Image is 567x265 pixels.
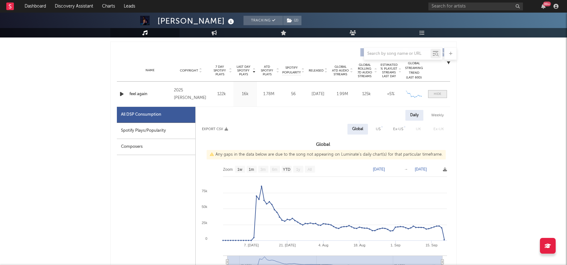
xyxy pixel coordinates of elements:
[202,205,207,209] text: 50k
[235,65,252,76] span: Last Day Spotify Plays
[279,243,296,247] text: 21. [DATE]
[117,107,195,123] div: All DSP Consumption
[196,141,450,148] h3: Global
[211,65,228,76] span: 7 Day Spotify Plays
[426,243,438,247] text: 15. Sep
[272,167,278,172] text: 6m
[332,65,349,76] span: Global ATD Audio Streams
[332,91,353,97] div: 1.99M
[282,66,301,75] span: Spotify Popularity
[391,243,401,247] text: 1. Sep
[307,167,312,172] text: All
[205,237,207,240] text: 0
[380,91,401,97] div: <5%
[380,63,398,78] span: Estimated % Playlist Streams Last Day
[157,16,236,26] div: [PERSON_NAME]
[541,4,546,9] button: 99+
[174,87,208,102] div: 2025 [PERSON_NAME]
[261,167,266,172] text: 3m
[244,243,259,247] text: 7. [DATE]
[309,69,324,72] span: Released
[318,243,328,247] text: 4. Aug
[307,91,329,97] div: [DATE]
[283,16,301,25] button: (2)
[373,167,385,171] text: [DATE]
[211,91,232,97] div: 122k
[283,167,290,172] text: YTD
[129,91,171,97] a: feel again
[376,125,381,133] div: US
[405,110,423,121] div: Daily
[356,91,377,97] div: 125k
[243,16,283,25] button: Tracking
[356,63,373,78] span: Global Rolling 7D Audio Streams
[202,221,207,225] text: 25k
[404,167,408,171] text: →
[428,3,523,10] input: Search for artists
[283,16,302,25] span: ( 2 )
[259,91,279,97] div: 1.78M
[202,189,207,193] text: 75k
[364,51,431,56] input: Search by song name or URL
[427,110,449,121] div: Weekly
[259,65,275,76] span: ATD Spotify Plays
[352,125,363,133] div: Global
[296,167,300,172] text: 1y
[121,111,161,118] div: All DSP Consumption
[202,127,228,131] button: Export CSV
[404,61,423,80] div: Global Streaming Trend (Last 60D)
[207,150,446,159] div: Any gaps in the data below are due to the song not appearing on Luminate's daily chart(s) for tha...
[117,123,195,139] div: Spotify Plays/Popularity
[543,2,551,6] div: 99 +
[415,167,427,171] text: [DATE]
[223,167,233,172] text: Zoom
[282,91,304,97] div: 56
[117,139,195,155] div: Composers
[393,125,403,133] div: Ex-US
[129,68,171,73] div: Name
[353,243,365,247] text: 18. Aug
[249,167,254,172] text: 1m
[180,69,198,72] span: Copyright
[235,91,255,97] div: 16k
[238,167,243,172] text: 1w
